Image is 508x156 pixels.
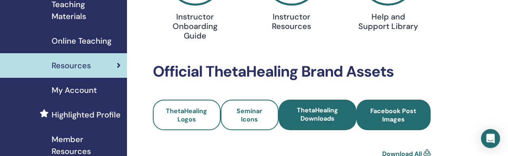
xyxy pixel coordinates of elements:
span: ThetaHealing Logos [166,107,207,123]
div: Open Intercom Messenger [481,129,500,148]
h2: Official ThetaHealing Brand Assets [153,63,431,81]
a: Seminar Icons [221,100,279,130]
a: ThetaHealing Logos [153,100,221,130]
span: Facebook Post Images [367,107,420,123]
span: Online Teaching [52,35,112,47]
a: ThetaHealing Downloads [279,100,356,130]
h4: Help and Support Library [358,12,419,31]
span: Highlighted Profile [52,109,121,121]
span: My Account [52,84,97,96]
span: Resources [52,60,91,71]
h4: Instructor Resources [261,12,322,31]
a: Facebook Post Images [356,100,431,130]
h4: Instructor Onboarding Guide [165,12,226,40]
span: Seminar Icons [237,107,262,123]
span: ThetaHealing Downloads [297,106,338,123]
